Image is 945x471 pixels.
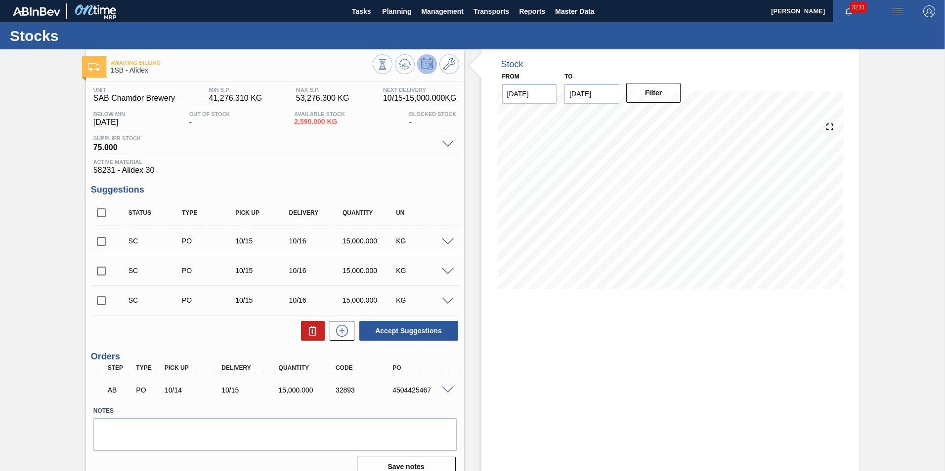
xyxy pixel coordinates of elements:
button: Notifications [833,4,864,18]
div: Awaiting Billing [105,379,135,401]
button: Filter [626,83,681,103]
div: Quantity [276,364,340,371]
span: Planning [382,5,411,17]
div: Pick up [233,209,293,216]
span: Below Min [93,111,125,117]
img: TNhmsLtSVTkK8tSr43FrP2fwEKptu5GPRR3wAAAABJRU5ErkJggg== [13,7,60,16]
div: 10/16/2025 [287,267,346,275]
div: KG [393,267,453,275]
div: 15,000.000 [340,267,400,275]
span: Tasks [350,5,372,17]
span: Unit [93,87,175,93]
button: Deprogram Stock [417,54,437,74]
div: 10/14/2025 [162,386,226,394]
button: Go to Master Data / General [439,54,459,74]
div: 15,000.000 [340,237,400,245]
div: PO [390,364,454,371]
label: Notes [93,404,457,418]
div: Stock [501,59,523,70]
div: KG [393,296,453,304]
div: Purchase order [179,237,239,245]
span: Master Data [555,5,594,17]
label: to [564,73,572,80]
div: Status [126,209,186,216]
img: Logout [923,5,935,17]
div: - [407,111,459,127]
div: Delivery [287,209,346,216]
div: Pick up [162,364,226,371]
span: Next Delivery [383,87,457,93]
div: Suggestion Created [126,267,186,275]
div: New suggestion [325,321,354,341]
span: Supplier Stock [93,135,437,141]
span: 41,276.310 KG [209,94,262,103]
div: 4504425467 [390,386,454,394]
div: - [187,111,233,127]
div: Quantity [340,209,400,216]
div: 32893 [333,386,397,394]
button: Accept Suggestions [359,321,458,341]
span: [DATE] [93,118,125,127]
span: 53,276.300 KG [296,94,349,103]
span: MAX S.P. [296,87,349,93]
p: AB [108,386,132,394]
div: 10/15/2025 [233,237,293,245]
div: Purchase order [179,267,239,275]
button: Update Chart [395,54,415,74]
div: KG [393,237,453,245]
div: Delivery [219,364,283,371]
div: Suggestion Created [126,296,186,304]
input: mm/dd/yyyy [564,84,619,104]
span: Available Stock [294,111,345,117]
h1: Stocks [10,30,185,41]
span: 2,590.000 KG [294,118,345,125]
div: 10/15/2025 [219,386,283,394]
div: Accept Suggestions [354,320,459,342]
span: Transports [473,5,509,17]
label: From [502,73,519,80]
div: 10/16/2025 [287,237,346,245]
h3: Suggestions [91,185,459,195]
div: Suggestion Created [126,237,186,245]
span: 1SB - Alidex [111,67,373,74]
h3: Orders [91,352,459,362]
span: 3231 [850,2,867,13]
input: mm/dd/yyyy [502,84,557,104]
div: 10/15/2025 [233,267,293,275]
span: Out Of Stock [189,111,230,117]
div: Step [105,364,135,371]
img: userActions [892,5,903,17]
button: Stocks Overview [373,54,392,74]
div: Purchase order [133,386,163,394]
span: MIN S.P. [209,87,262,93]
span: SAB Chamdor Brewery [93,94,175,103]
div: Type [179,209,239,216]
span: 10/15 - 15,000.000 KG [383,94,457,103]
span: Blocked Stock [409,111,457,117]
span: Reports [519,5,545,17]
div: 15,000.000 [276,386,340,394]
div: Type [133,364,163,371]
div: Purchase order [179,296,239,304]
div: UN [393,209,453,216]
div: Code [333,364,397,371]
img: Ícone [88,63,100,71]
div: 10/15/2025 [233,296,293,304]
span: Management [421,5,464,17]
span: Active Material [93,159,457,165]
div: 15,000.000 [340,296,400,304]
span: Awaiting Billing [111,60,373,66]
div: 10/16/2025 [287,296,346,304]
span: 58231 - Alidex 30 [93,166,457,175]
span: 75.000 [93,141,437,151]
div: Delete Suggestions [296,321,325,341]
